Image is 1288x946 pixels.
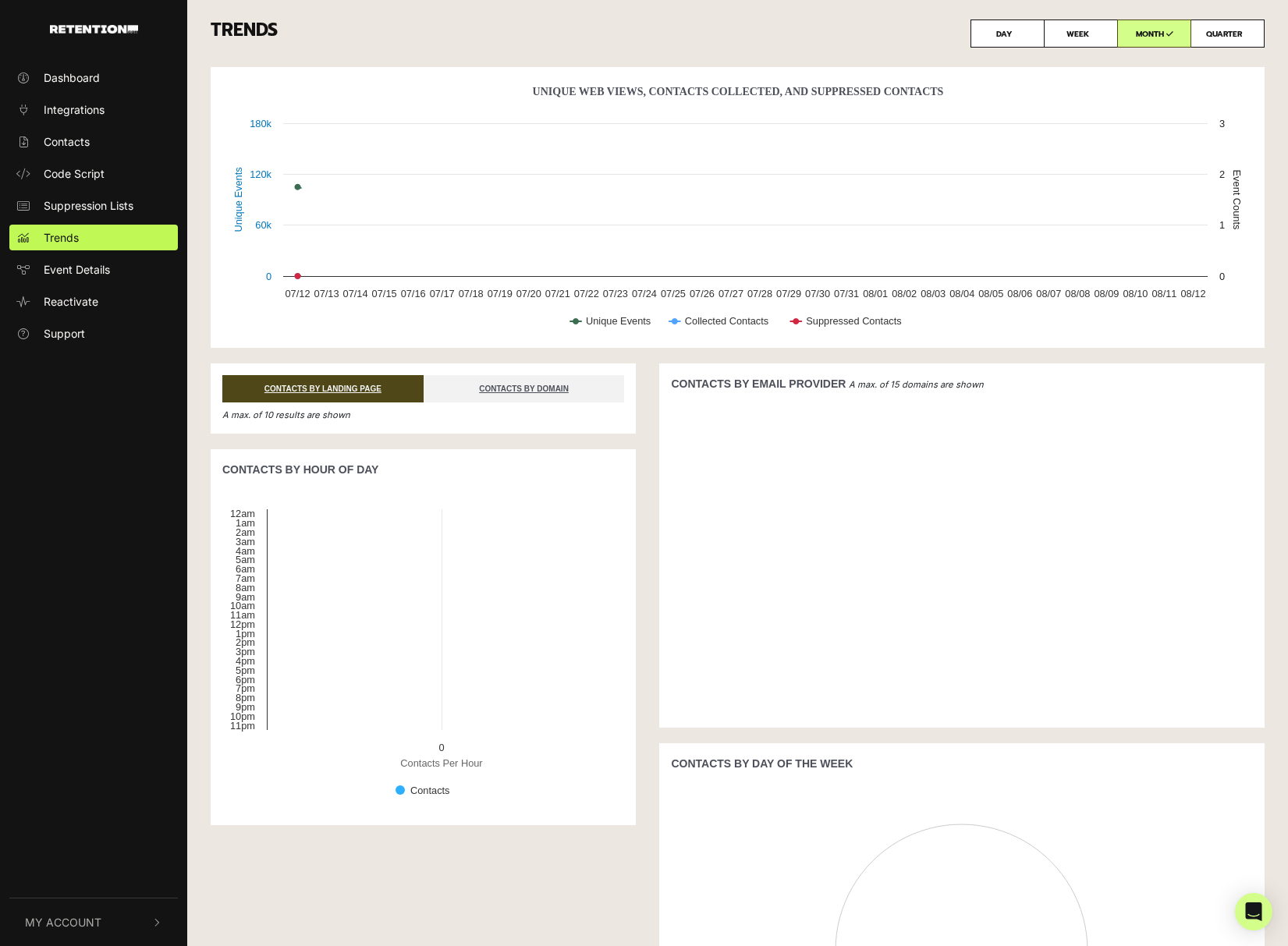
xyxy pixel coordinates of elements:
[314,288,339,299] text: 07/13
[25,914,101,930] span: My Account
[424,375,625,402] a: CONTACTS BY DOMAIN
[236,591,255,603] text: 9am
[1180,288,1205,299] text: 08/12
[236,582,255,593] text: 8am
[222,463,378,476] strong: CONTACTS BY HOUR OF DAY
[222,409,350,420] em: A max. of 10 results are shown
[430,288,455,299] text: 07/17
[222,79,1253,344] svg: Unique Web Views, Contacts Collected, And Suppressed Contacts
[671,757,853,770] strong: CONTACTS BY DAY OF THE WEEK
[719,288,743,299] text: 07/27
[44,293,98,310] span: Reactivate
[1036,288,1061,299] text: 08/07
[236,701,255,713] text: 9pm
[1190,19,1265,48] label: QUARTER
[232,167,244,232] text: Unique Events
[236,517,255,529] text: 1am
[44,197,133,214] span: Suppression Lists
[286,288,310,299] text: 07/12
[533,86,944,97] text: Unique Web Views, Contacts Collected, And Suppressed Contacts
[1123,288,1148,299] text: 08/10
[849,379,984,390] em: A max. of 15 domains are shown
[236,682,255,694] text: 7pm
[410,785,450,796] text: Contacts
[1219,271,1225,282] text: 0
[921,288,946,299] text: 08/03
[372,288,397,299] text: 07/15
[230,720,255,732] text: 11pm
[747,288,772,299] text: 07/28
[949,288,974,299] text: 08/04
[9,321,178,346] a: Support
[9,289,178,314] a: Reactivate
[9,129,178,154] a: Contacts
[9,65,178,90] a: Dashboard
[574,288,599,299] text: 07/22
[44,165,105,182] span: Code Script
[250,118,271,129] text: 180k
[970,19,1045,48] label: DAY
[1231,170,1243,230] text: Event Counts
[892,288,917,299] text: 08/02
[1151,288,1176,299] text: 08/11
[222,375,424,402] a: CONTACTS BY LANDING PAGE
[516,288,541,299] text: 07/20
[401,288,426,299] text: 07/16
[44,133,90,150] span: Contacts
[805,288,830,299] text: 07/30
[1094,288,1119,299] text: 08/09
[586,315,651,327] text: Unique Events
[44,325,85,342] span: Support
[9,898,178,946] button: My Account
[211,19,1265,48] h3: TRENDS
[266,271,271,282] text: 0
[776,288,801,299] text: 07/29
[9,257,178,282] a: Event Details
[1117,19,1191,48] label: MONTH
[1007,288,1032,299] text: 08/06
[230,508,255,519] text: 12am
[236,674,255,686] text: 6pm
[236,554,255,565] text: 5am
[50,25,138,34] img: Retention.com
[1044,19,1118,48] label: WEEK
[9,193,178,218] a: Suppression Lists
[1065,288,1090,299] text: 08/08
[1219,118,1225,129] text: 3
[236,526,255,538] text: 2am
[236,628,255,640] text: 1pm
[671,377,846,390] strong: CONTACTS BY EMAIL PROVIDER
[230,609,255,621] text: 11am
[863,288,888,299] text: 08/01
[236,692,255,703] text: 8pm
[236,563,255,575] text: 6am
[230,710,255,722] text: 10pm
[236,536,255,547] text: 3am
[488,288,513,299] text: 07/19
[9,225,178,250] a: Trends
[1235,893,1272,930] div: Open Intercom Messenger
[834,288,859,299] text: 07/31
[9,97,178,122] a: Integrations
[603,288,628,299] text: 07/23
[230,600,255,611] text: 10am
[9,161,178,186] a: Code Script
[545,288,570,299] text: 07/21
[806,315,901,327] text: Suppressed Contacts
[236,664,255,676] text: 5pm
[978,288,1003,299] text: 08/05
[255,219,271,231] text: 60k
[44,69,100,86] span: Dashboard
[236,646,255,657] text: 3pm
[690,288,715,299] text: 07/26
[632,288,657,299] text: 07/24
[343,288,368,299] text: 07/14
[438,742,444,753] text: 0
[44,229,79,246] span: Trends
[459,288,484,299] text: 07/18
[44,101,105,118] span: Integrations
[250,168,271,180] text: 120k
[230,618,255,630] text: 12pm
[1219,219,1225,231] text: 1
[685,315,768,327] text: Collected Contacts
